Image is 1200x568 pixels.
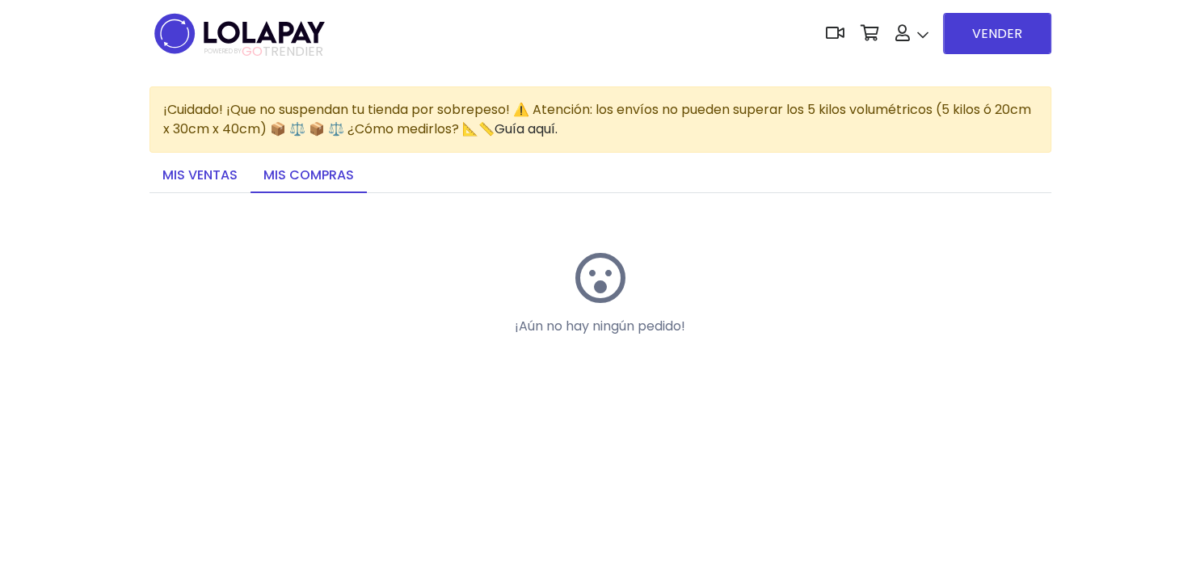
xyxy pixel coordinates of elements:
[163,100,1031,138] span: ¡Cuidado! ¡Que no suspendan tu tienda por sobrepeso! ⚠️ Atención: los envíos no pueden superar lo...
[149,8,330,59] img: logo
[242,42,263,61] span: GO
[251,159,367,193] a: Mis compras
[457,317,744,336] p: ¡Aún no hay ningún pedido!
[204,44,323,59] span: TRENDIER
[943,13,1051,54] a: VENDER
[149,159,251,193] a: Mis ventas
[204,47,242,56] span: POWERED BY
[495,120,558,138] a: Guía aquí.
